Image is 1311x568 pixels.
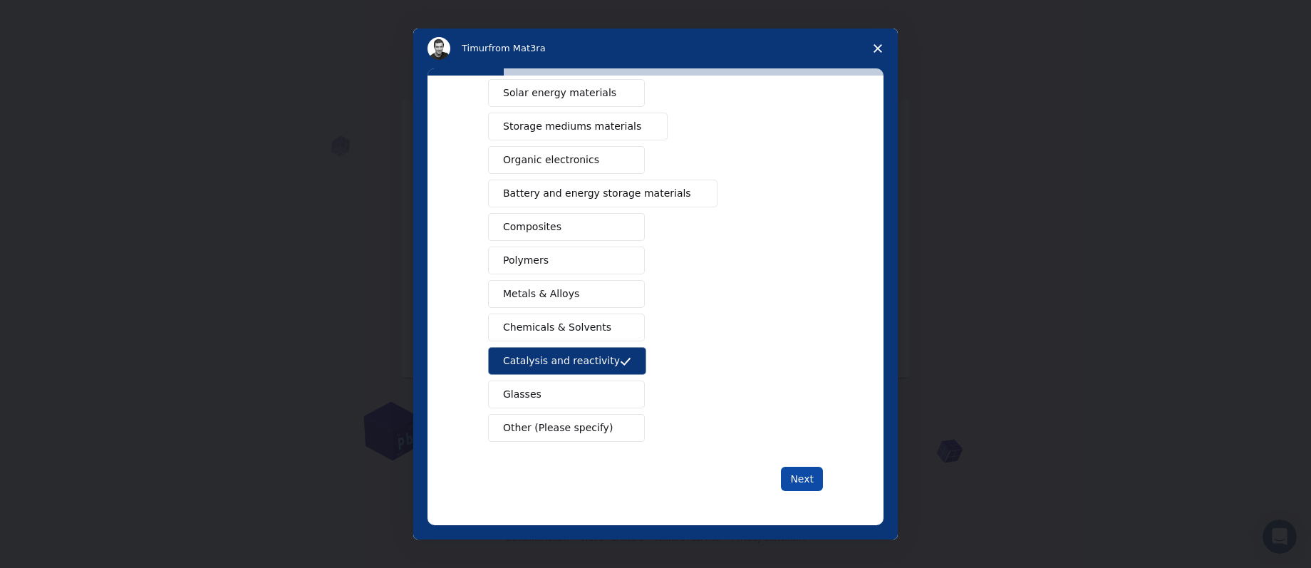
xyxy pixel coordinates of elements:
span: Solar energy materials [503,86,616,100]
span: Storage mediums materials [503,119,641,134]
span: Polymers [503,253,549,268]
button: Catalysis and reactivity [488,347,646,375]
span: Catalysis and reactivity [503,353,620,368]
span: Metals & Alloys [503,286,579,301]
button: Composites [488,213,645,241]
span: Glasses [503,387,541,402]
span: Close survey [858,29,898,68]
span: Timur [462,43,488,53]
span: Support [28,10,80,23]
button: Storage mediums materials [488,113,668,140]
button: Glasses [488,381,645,408]
button: Battery and energy storage materials [488,180,717,207]
button: Chemicals & Solvents [488,314,645,341]
button: Solar energy materials [488,79,645,107]
img: Profile image for Timur [427,37,450,60]
button: Other (Please specify) [488,414,645,442]
button: Polymers [488,247,645,274]
span: Other (Please specify) [503,420,613,435]
span: Organic electronics [503,153,599,167]
span: Composites [503,220,561,234]
span: from Mat3ra [488,43,545,53]
button: Metals & Alloys [488,280,645,308]
button: Next [781,467,823,491]
span: Battery and energy storage materials [503,186,691,201]
button: Organic electronics [488,146,645,174]
span: Chemicals & Solvents [503,320,611,335]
